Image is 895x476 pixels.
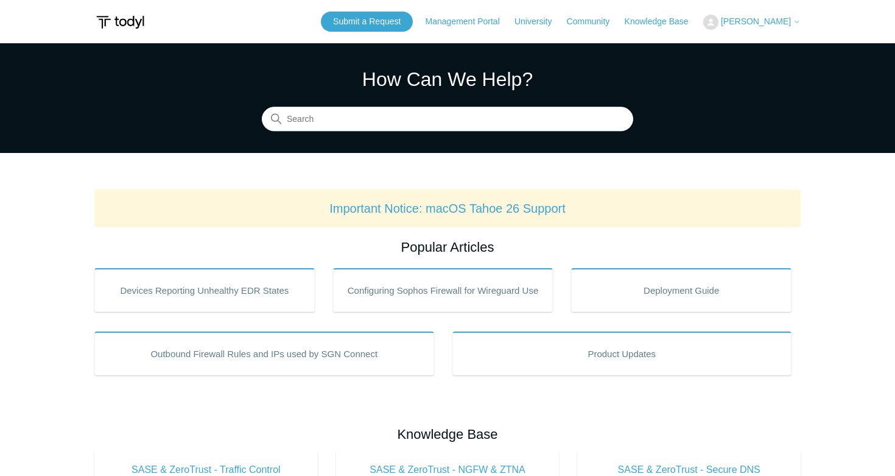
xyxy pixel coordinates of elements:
a: Knowledge Base [625,15,701,28]
a: Submit a Request [321,12,413,32]
a: Outbound Firewall Rules and IPs used by SGN Connect [94,332,434,375]
h1: How Can We Help? [262,65,633,94]
input: Search [262,107,633,132]
span: [PERSON_NAME] [721,16,791,26]
h2: Popular Articles [94,237,801,257]
a: Deployment Guide [571,268,791,312]
h2: Knowledge Base [94,424,801,444]
a: Product Updates [452,332,792,375]
a: Devices Reporting Unhealthy EDR States [94,268,315,312]
a: Management Portal [426,15,512,28]
button: [PERSON_NAME] [703,15,801,30]
a: University [514,15,564,28]
img: Todyl Support Center Help Center home page [94,11,146,34]
a: Configuring Sophos Firewall for Wireguard Use [333,268,553,312]
a: Community [567,15,622,28]
a: Important Notice: macOS Tahoe 26 Support [329,202,566,215]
